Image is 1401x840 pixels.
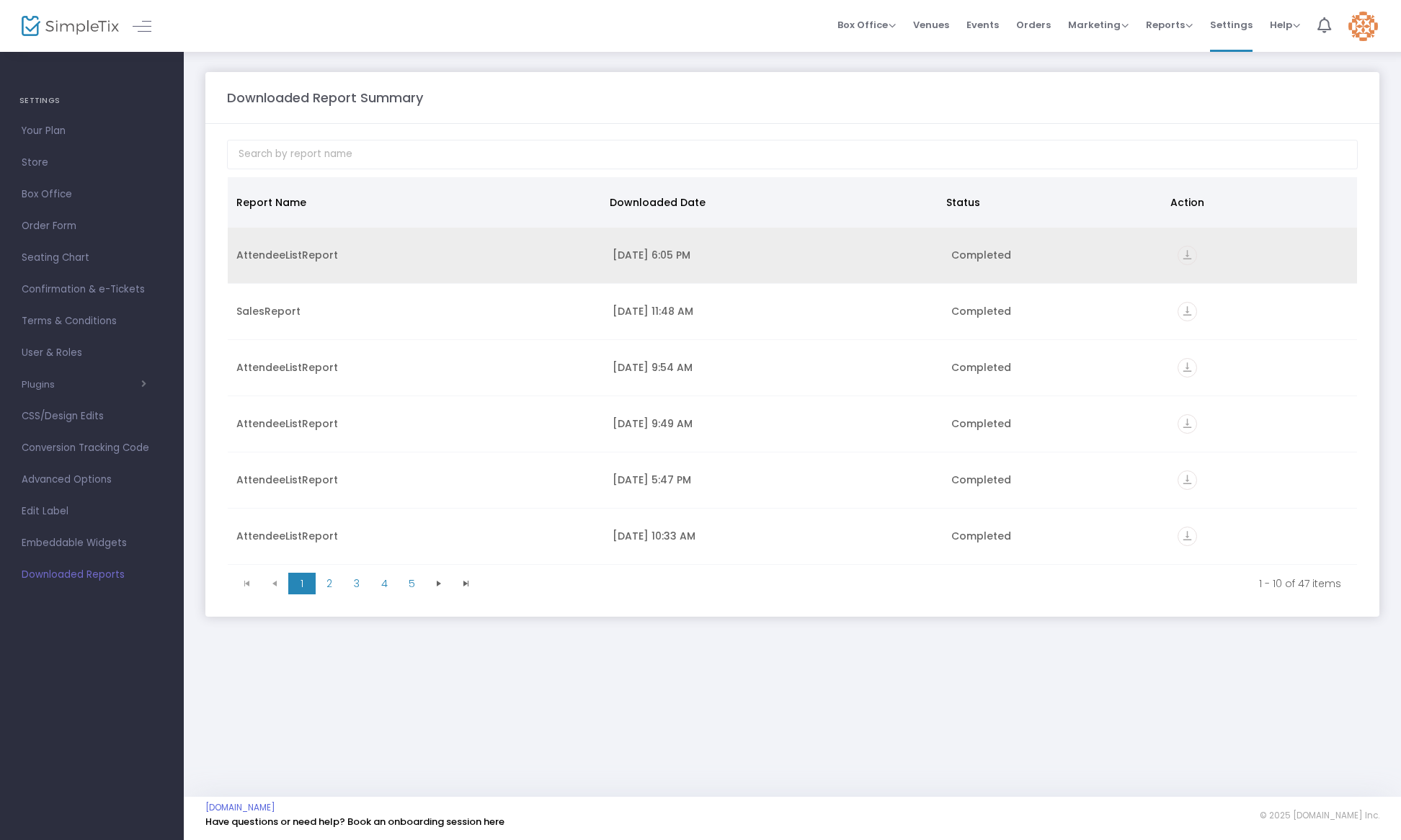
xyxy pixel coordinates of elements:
[1068,18,1129,32] span: Marketing
[22,312,162,331] span: Terms & Conditions
[966,6,999,43] span: Events
[22,249,162,267] span: Seating Chart
[228,177,601,228] th: Report Name
[236,416,595,431] div: AttendeeListReport
[1178,302,1348,321] div: https://go.SimpleTix.com/xt3af
[22,280,162,299] span: Confirmation & e-Tickets
[913,6,949,43] span: Venues
[22,122,162,140] span: Your Plan
[236,529,595,543] div: AttendeeListReport
[1178,531,1197,545] a: vertical_align_bottom
[1178,362,1197,377] a: vertical_align_bottom
[613,248,934,262] div: 9/19/2025 6:05 PM
[1178,414,1348,434] div: https://go.SimpleTix.com/x2w7s
[951,360,1160,375] div: Completed
[288,573,316,594] span: Page 1
[227,140,1358,169] input: Search by report name
[22,344,162,362] span: User & Roles
[1270,18,1300,32] span: Help
[951,304,1160,318] div: Completed
[228,177,1357,566] div: Data table
[1178,419,1197,433] a: vertical_align_bottom
[1178,475,1197,489] a: vertical_align_bottom
[22,470,162,489] span: Advanced Options
[316,573,343,594] span: Page 2
[1178,246,1197,265] i: vertical_align_bottom
[1178,470,1197,490] i: vertical_align_bottom
[205,802,275,813] a: [DOMAIN_NAME]
[205,815,504,828] a: Have questions or need help? Book an onboarding session here
[236,248,595,262] div: AttendeeListReport
[1178,302,1197,321] i: vertical_align_bottom
[613,360,934,375] div: 8/29/2025 9:54 AM
[236,304,595,318] div: SalesReport
[1178,246,1348,265] div: https://go.SimpleTix.com/3m45t
[22,407,162,426] span: CSS/Design Edits
[613,473,934,487] div: 8/23/2025 5:47 PM
[22,502,162,521] span: Edit Label
[837,18,896,32] span: Box Office
[398,573,425,594] span: Page 5
[236,473,595,487] div: AttendeeListReport
[951,248,1160,262] div: Completed
[490,576,1341,591] kendo-pager-info: 1 - 10 of 47 items
[938,177,1162,228] th: Status
[453,573,480,594] span: Go to the last page
[951,529,1160,543] div: Completed
[1016,6,1051,43] span: Orders
[951,473,1160,487] div: Completed
[22,379,146,390] button: Plugins
[1178,358,1348,377] div: https://go.SimpleTix.com/ew1rg
[236,360,595,375] div: AttendeeListReport
[1162,177,1348,228] th: Action
[370,573,398,594] span: Page 4
[1260,810,1379,821] span: © 2025 [DOMAIN_NAME] Inc.
[425,573,453,594] span: Go to the next page
[19,86,164,115] h4: SETTINGS
[1178,470,1348,490] div: https://go.SimpleTix.com/9p67z
[22,217,162,236] span: Order Form
[601,177,938,228] th: Downloaded Date
[1178,527,1348,546] div: https://go.SimpleTix.com/wu7v8
[433,578,445,589] span: Go to the next page
[1178,250,1197,264] a: vertical_align_bottom
[1210,6,1253,43] span: Settings
[1178,306,1197,321] a: vertical_align_bottom
[1178,414,1197,434] i: vertical_align_bottom
[22,566,162,584] span: Downloaded Reports
[461,578,472,589] span: Go to the last page
[227,88,423,107] m-panel-title: Downloaded Report Summary
[22,439,162,457] span: Conversion Tracking Code
[613,416,934,431] div: 8/29/2025 9:49 AM
[22,185,162,204] span: Box Office
[1178,358,1197,377] i: vertical_align_bottom
[343,573,370,594] span: Page 3
[1146,18,1193,32] span: Reports
[22,153,162,172] span: Store
[951,416,1160,431] div: Completed
[613,304,934,318] div: 9/10/2025 11:48 AM
[1178,527,1197,546] i: vertical_align_bottom
[22,534,162,553] span: Embeddable Widgets
[613,529,934,543] div: 8/19/2025 10:33 AM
